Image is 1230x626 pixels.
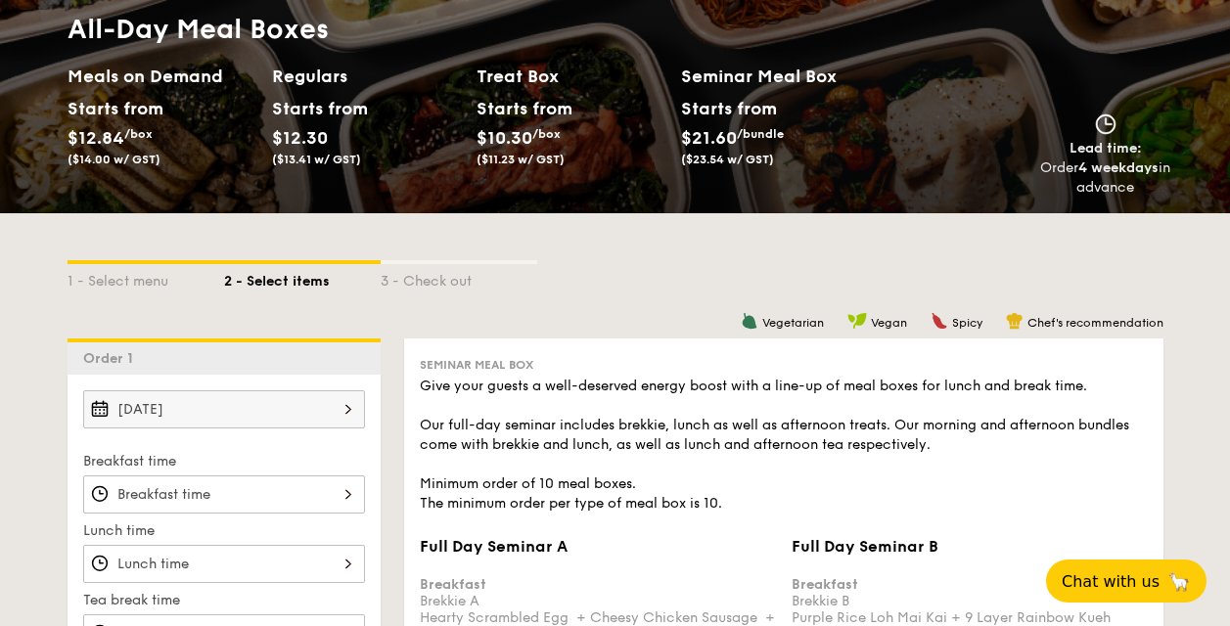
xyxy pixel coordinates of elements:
b: Breakfast [420,576,486,593]
div: Starts from [477,94,564,123]
div: 2 - Select items [224,264,381,291]
img: icon-spicy.37a8142b.svg [931,312,948,330]
span: Order 1 [83,350,141,367]
span: Spicy [952,316,982,330]
span: /box [532,127,561,141]
span: $12.84 [68,127,124,149]
span: /bundle [737,127,784,141]
span: $10.30 [477,127,532,149]
span: $21.60 [681,127,737,149]
div: Give your guests a well-deserved energy boost with a line-up of meal boxes for lunch and break ti... [420,377,1148,514]
input: Lunch time [83,545,365,583]
button: Chat with us🦙 [1046,559,1207,603]
span: Chat with us [1062,572,1160,591]
img: icon-vegan.f8ff3823.svg [847,312,867,330]
b: Breakfast [792,576,858,593]
label: Breakfast time [83,452,365,471]
span: Full Day Seminar A [420,537,568,556]
strong: 4 weekdays [1078,159,1159,176]
span: $12.30 [272,127,328,149]
span: Full Day Seminar B [792,537,938,556]
span: Chef's recommendation [1027,316,1163,330]
h2: Treat Box [477,63,665,90]
div: Starts from [681,94,776,123]
span: 🦙 [1167,570,1191,593]
img: icon-vegetarian.fe4039eb.svg [741,312,758,330]
span: Vegetarian [762,316,824,330]
div: 1 - Select menu [68,264,224,291]
label: Tea break time [83,591,365,610]
h1: All-Day Meal Boxes [68,12,886,47]
span: ($13.41 w/ GST) [272,153,361,166]
div: 3 - Check out [381,264,537,291]
span: ($23.54 w/ GST) [681,153,774,166]
h2: Regulars [272,63,461,90]
label: Lunch time [83,521,365,541]
input: Breakfast time [83,475,365,514]
span: ($14.00 w/ GST) [68,153,160,166]
span: Seminar Meal Box [420,358,533,372]
span: Vegan [871,316,907,330]
input: Event date [83,390,365,428]
h2: Meals on Demand [68,63,256,90]
span: Lead time: [1070,140,1142,156]
div: Order in advance [1040,158,1171,198]
div: Starts from [272,94,359,123]
img: icon-chef-hat.a58ddaea.svg [1006,312,1024,330]
h2: Seminar Meal Box [681,63,886,90]
span: /box [124,127,153,141]
div: Starts from [68,94,155,123]
img: icon-clock.2db775ea.svg [1091,113,1120,135]
span: ($11.23 w/ GST) [477,153,565,166]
